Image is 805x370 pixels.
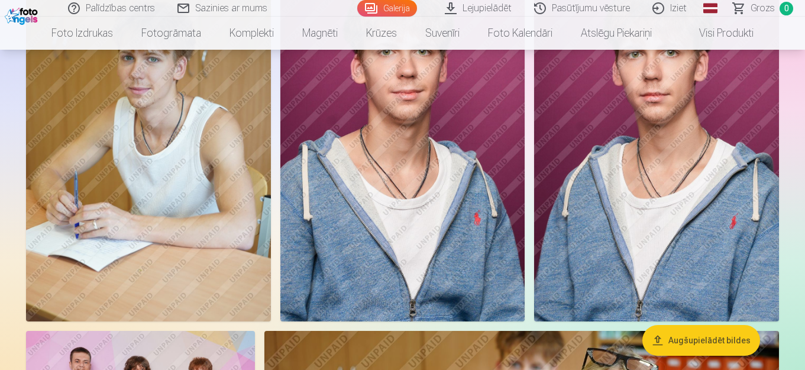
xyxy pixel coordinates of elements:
[474,17,567,50] a: Foto kalendāri
[780,2,793,15] span: 0
[666,17,768,50] a: Visi produkti
[642,325,760,356] button: Augšupielādēt bildes
[127,17,215,50] a: Fotogrāmata
[288,17,352,50] a: Magnēti
[5,5,41,25] img: /fa1
[411,17,474,50] a: Suvenīri
[37,17,127,50] a: Foto izdrukas
[215,17,288,50] a: Komplekti
[751,1,775,15] span: Grozs
[567,17,666,50] a: Atslēgu piekariņi
[352,17,411,50] a: Krūzes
